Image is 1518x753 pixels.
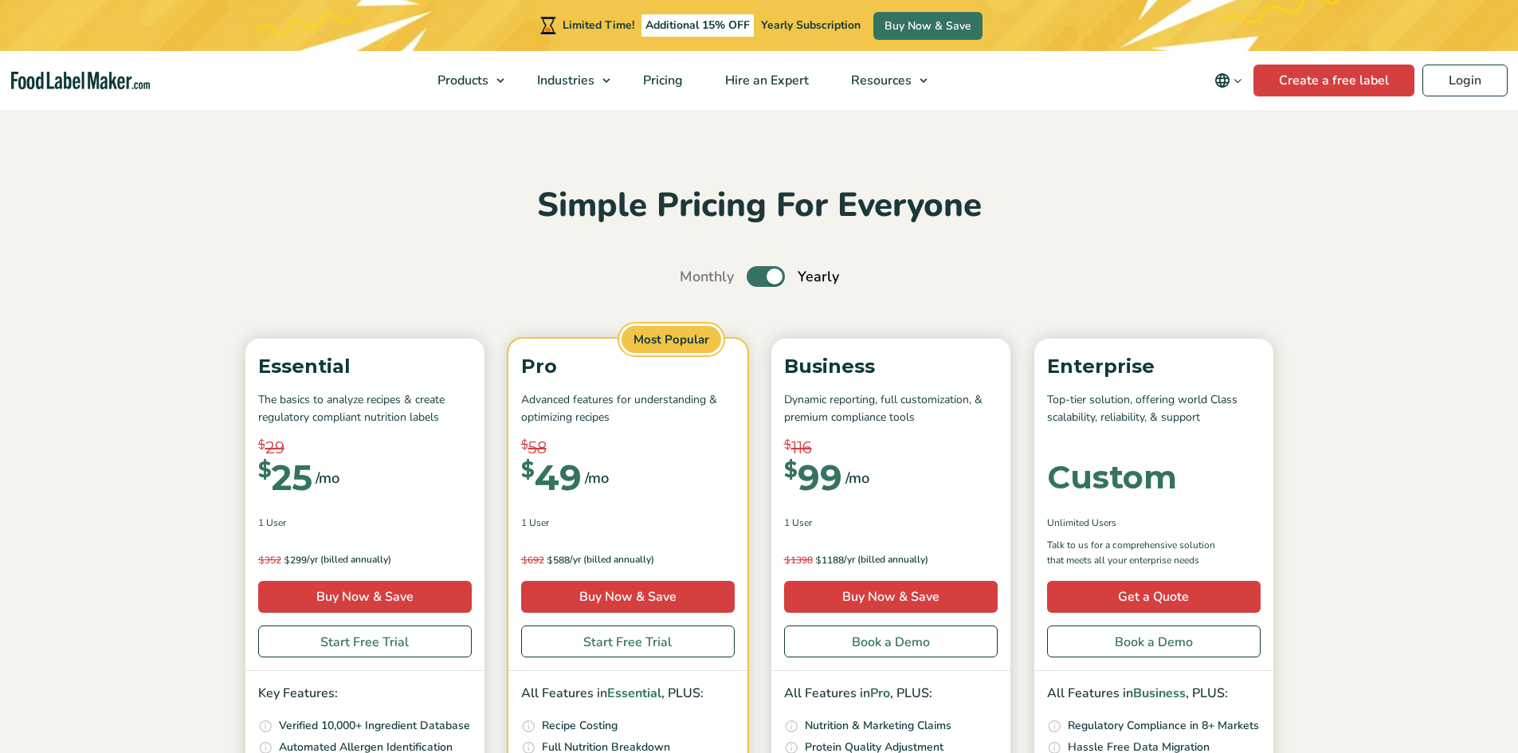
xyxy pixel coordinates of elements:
a: Start Free Trial [258,626,472,657]
label: Toggle [747,266,785,287]
a: Buy Now & Save [784,581,998,613]
span: Limited Time! [563,18,634,33]
span: Resources [846,72,913,89]
span: /yr (billed annually) [307,552,391,568]
div: Custom [1047,461,1177,493]
p: Regulatory Compliance in 8+ Markets [1068,717,1259,735]
a: Hire an Expert [704,51,826,110]
p: The basics to analyze recipes & create regulatory compliant nutrition labels [258,391,472,427]
span: 1 User [258,516,286,530]
span: $ [258,460,272,480]
span: $ [547,554,553,566]
span: 588 [521,552,570,568]
p: Nutrition & Marketing Claims [805,717,951,735]
a: Start Free Trial [521,626,735,657]
p: Pro [521,351,735,382]
span: Products [433,72,490,89]
del: 1398 [784,554,813,567]
a: Create a free label [1253,65,1414,96]
span: 58 [528,436,547,460]
span: $ [258,436,265,454]
span: $ [815,554,822,566]
a: Login [1422,65,1508,96]
span: Essential [607,684,661,702]
span: 1188 [784,552,844,568]
span: Hire an Expert [720,72,810,89]
span: 299 [258,552,307,568]
span: Most Popular [619,324,724,356]
span: 1 User [521,516,549,530]
p: All Features in , PLUS: [784,684,998,704]
span: $ [258,554,265,566]
a: Pricing [622,51,700,110]
span: Additional 15% OFF [641,14,754,37]
button: Change language [1203,65,1253,96]
p: All Features in , PLUS: [521,684,735,704]
a: Resources [830,51,936,110]
a: Buy Now & Save [873,12,983,40]
a: Buy Now & Save [521,581,735,613]
a: Buy Now & Save [258,581,472,613]
span: Industries [532,72,596,89]
p: Dynamic reporting, full customization, & premium compliance tools [784,391,998,427]
span: Monthly [680,266,734,288]
span: /mo [845,467,869,489]
a: Get a Quote [1047,581,1261,613]
span: Pro [870,684,890,702]
span: Business [1133,684,1186,702]
span: /yr (billed annually) [844,552,928,568]
span: 1 User [784,516,812,530]
span: $ [521,436,528,454]
span: Unlimited Users [1047,516,1116,530]
div: 25 [258,460,312,495]
span: $ [784,460,798,480]
p: Talk to us for a comprehensive solution that meets all your enterprise needs [1047,538,1230,568]
a: Book a Demo [1047,626,1261,657]
p: Advanced features for understanding & optimizing recipes [521,391,735,427]
p: Enterprise [1047,351,1261,382]
p: Key Features: [258,684,472,704]
span: $ [784,554,790,566]
a: Food Label Maker homepage [11,72,150,90]
a: Book a Demo [784,626,998,657]
p: Verified 10,000+ Ingredient Database [279,717,470,735]
h2: Simple Pricing For Everyone [237,184,1281,228]
a: Products [417,51,512,110]
span: $ [521,554,528,566]
span: /mo [585,467,609,489]
span: Pricing [638,72,684,89]
span: $ [784,436,791,454]
span: /yr (billed annually) [570,552,654,568]
span: $ [521,460,535,480]
div: 49 [521,460,582,495]
span: /mo [316,467,339,489]
p: Recipe Costing [542,717,618,735]
del: 692 [521,554,544,567]
p: Top-tier solution, offering world Class scalability, reliability, & support [1047,391,1261,427]
del: 352 [258,554,281,567]
p: All Features in , PLUS: [1047,684,1261,704]
div: 99 [784,460,842,495]
p: Essential [258,351,472,382]
a: Industries [516,51,618,110]
span: Yearly [798,266,839,288]
span: 116 [791,436,812,460]
span: Yearly Subscription [761,18,861,33]
span: 29 [265,436,284,460]
span: $ [284,554,290,566]
p: Business [784,351,998,382]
